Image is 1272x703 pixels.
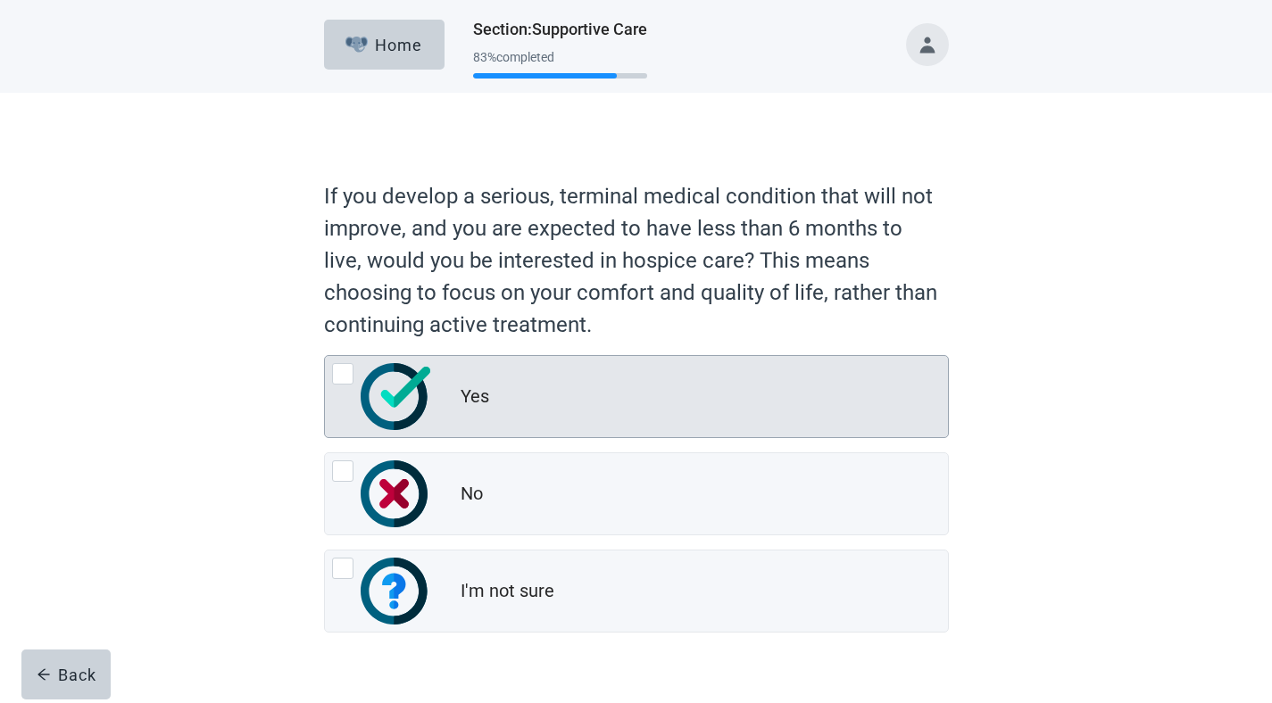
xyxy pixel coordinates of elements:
[473,43,647,87] div: Progress section
[473,50,647,64] div: 83 % completed
[324,550,949,633] div: I'm not sure, radio button, not checked
[21,649,111,699] button: arrow-leftBack
[473,17,647,42] h1: Section : Supportive Care
[345,37,368,53] img: Elephant
[461,384,489,409] div: Yes
[461,578,554,604] div: I'm not sure
[324,452,949,535] div: No, radio button, not checked
[324,20,445,70] button: ElephantHome
[324,180,940,341] p: If you develop a serious, terminal medical condition that will not improve, and you are expected ...
[461,481,483,507] div: No
[37,667,51,682] span: arrow-left
[345,36,422,54] div: Home
[37,666,96,683] div: Back
[324,355,949,438] div: Yes, radio button, not checked
[906,23,949,66] button: Toggle account menu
